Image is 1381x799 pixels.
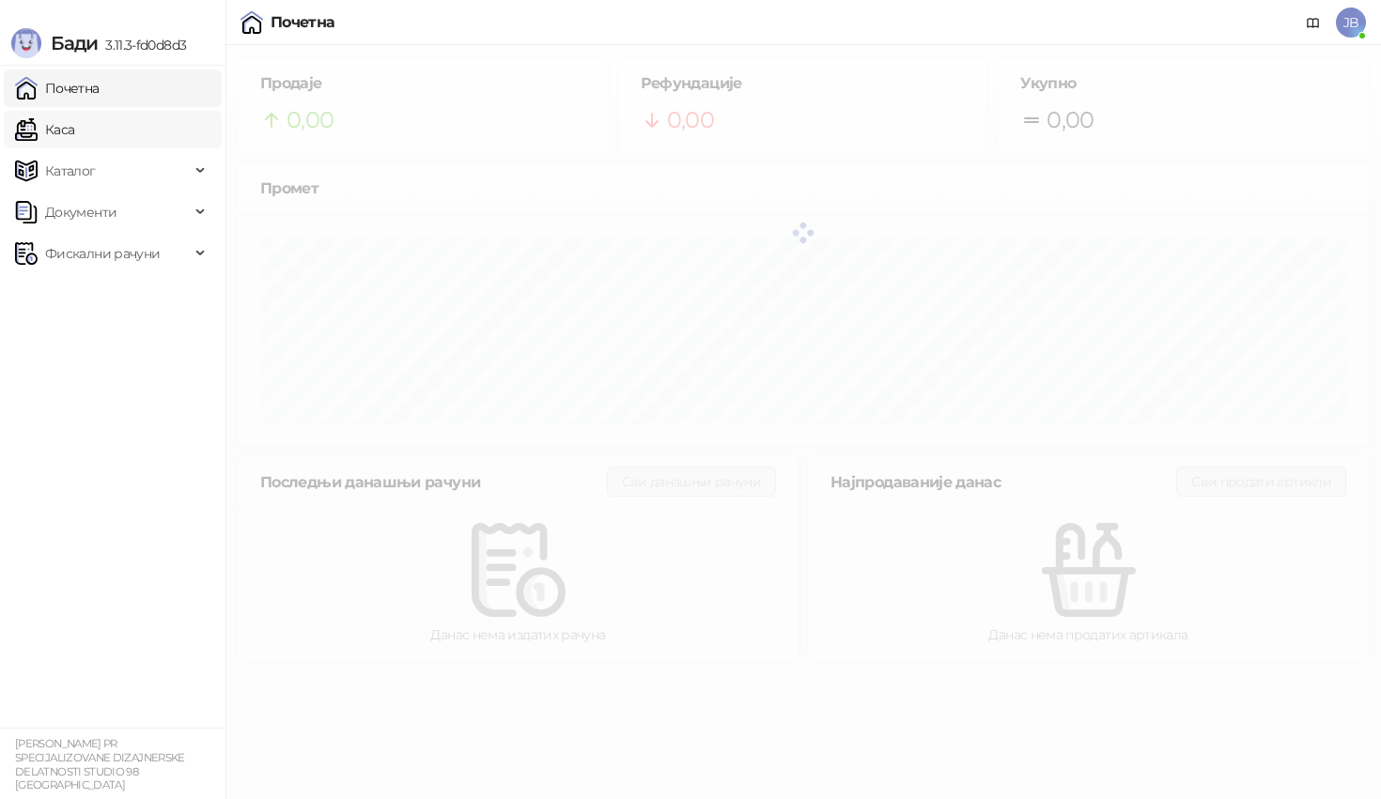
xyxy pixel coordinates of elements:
[1336,8,1366,38] span: JB
[15,69,100,107] a: Почетна
[15,111,74,148] a: Каса
[51,32,98,54] span: Бади
[1298,8,1328,38] a: Документација
[45,152,96,190] span: Каталог
[15,737,185,791] small: [PERSON_NAME] PR SPECIJALIZOVANE DIZAJNERSKE DELATNOSTI STUDIO 98 [GEOGRAPHIC_DATA]
[45,235,160,272] span: Фискални рачуни
[45,193,116,231] span: Документи
[98,37,186,54] span: 3.11.3-fd0d8d3
[271,15,335,30] div: Почетна
[11,28,41,58] img: Logo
